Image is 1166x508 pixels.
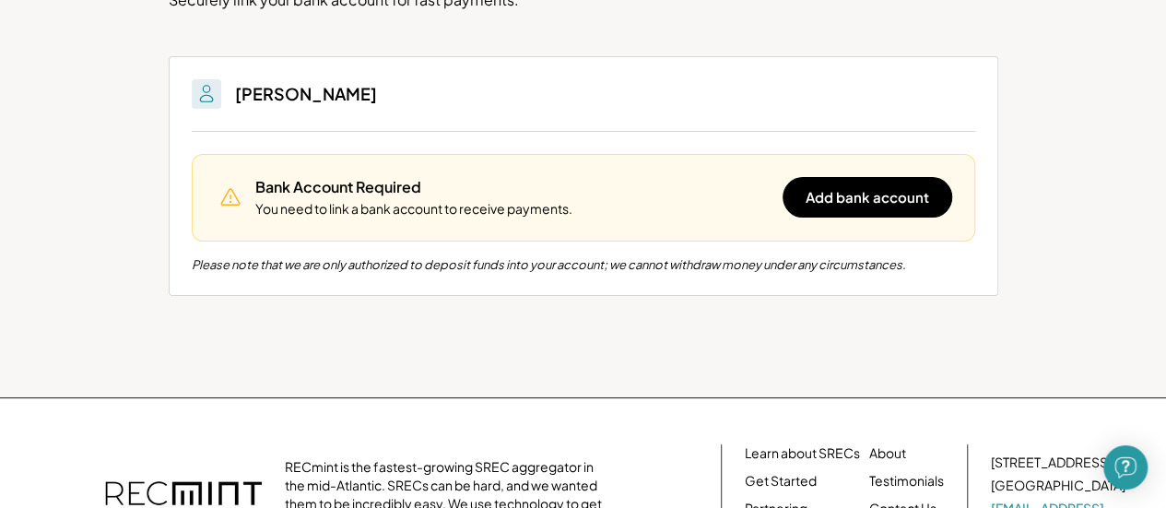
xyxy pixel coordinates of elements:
img: People.svg [195,83,218,105]
div: [GEOGRAPHIC_DATA] [991,477,1125,495]
div: [STREET_ADDRESS] [991,454,1112,472]
a: Testimonials [869,472,944,490]
h3: [PERSON_NAME] [235,83,377,104]
div: Open Intercom Messenger [1103,445,1148,490]
button: Add bank account [783,177,952,218]
a: Get Started [745,472,817,490]
div: Please note that we are only authorized to deposit funds into your account; we cannot withdraw mo... [192,256,906,273]
a: Learn about SRECs [745,444,860,463]
div: You need to link a bank account to receive payments. [255,200,572,219]
a: About [869,444,906,463]
div: Bank Account Required [255,177,421,197]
